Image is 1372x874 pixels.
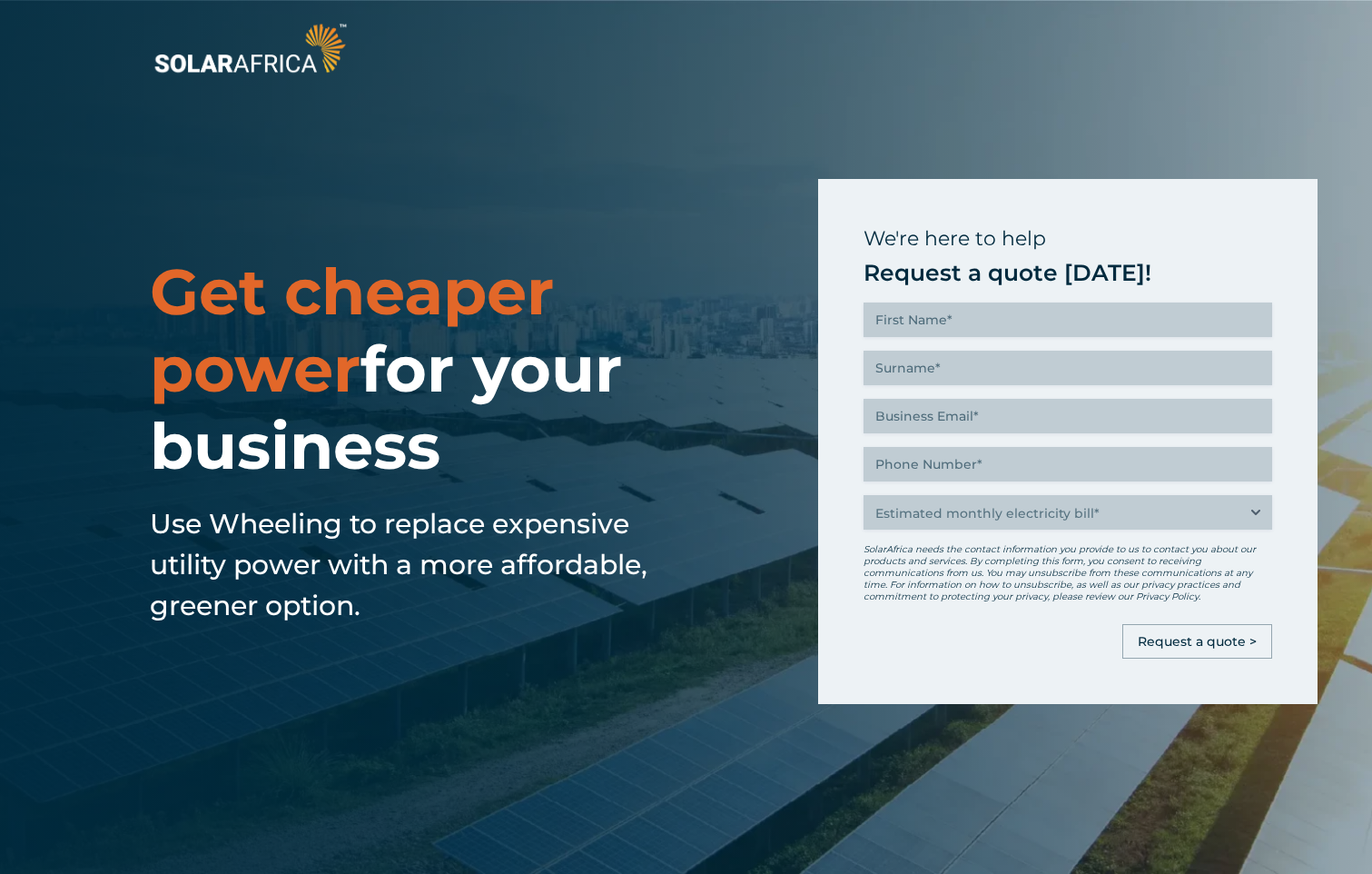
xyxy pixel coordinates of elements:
[864,447,1272,482] input: Phone Number*
[864,257,1272,289] p: Request a quote [DATE]!
[150,503,676,626] h5: Use Wheeling to replace expensive utility power with a more affordable, greener option.
[150,253,554,408] span: Get cheaper power
[1122,624,1272,659] input: Request a quote >
[150,253,725,485] h1: for your business
[864,351,1272,385] input: Surname*
[864,543,1272,602] p: SolarAfrica needs the contact information you provide to us to contact you about our products and...
[864,221,1272,257] p: We're here to help
[864,303,1272,337] input: First Name*
[864,399,1272,433] input: Business Email*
